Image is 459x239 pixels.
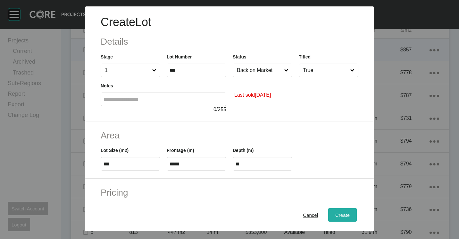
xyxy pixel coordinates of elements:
input: Back on Market [236,64,283,77]
label: Notes [101,83,113,88]
button: Create [328,208,357,222]
input: 1 [104,64,151,77]
span: Cancel [303,212,318,218]
h2: Details [101,35,358,48]
h2: Pricing [101,186,358,199]
label: Depth (m) [233,148,254,153]
span: Close menu... [349,64,356,77]
label: Frontage (m) [167,148,194,153]
div: / 255 [101,106,226,113]
h1: Create Lot [101,14,358,30]
small: Last sold [DATE] [234,92,271,99]
label: Titled [299,54,311,59]
span: Create [335,212,350,218]
span: Close menu... [283,64,290,77]
label: Lot Number [167,54,192,59]
label: Status [233,54,246,59]
input: True [302,64,349,77]
span: Close menu... [151,64,158,77]
h2: Area [101,129,358,142]
label: Stage [101,54,113,59]
label: Lot Size (m2) [101,148,129,153]
span: 0 [213,107,216,112]
button: Cancel [296,208,325,222]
